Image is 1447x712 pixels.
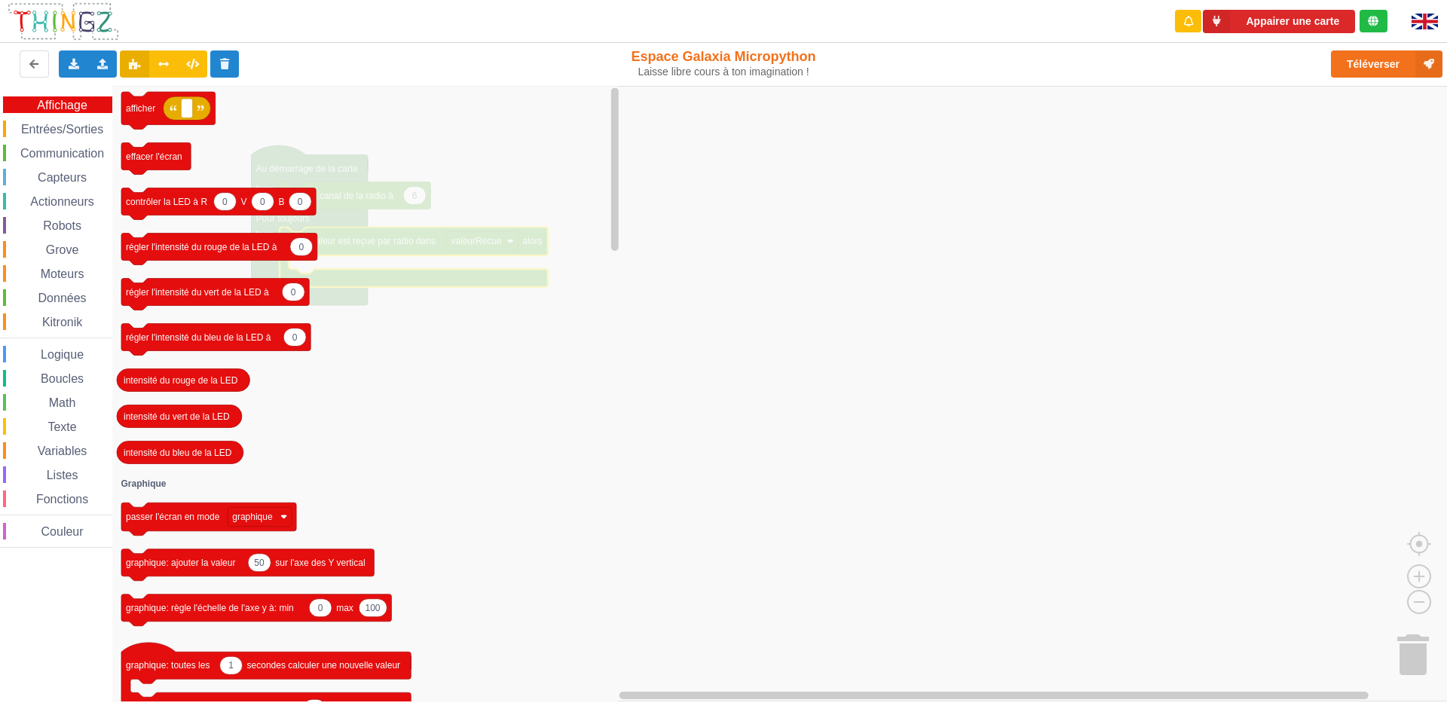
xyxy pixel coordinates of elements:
[598,66,850,78] div: Laisse libre cours à ton imagination !
[124,447,232,457] text: intensité du bleu de la LED
[279,196,285,206] text: B
[241,196,247,206] text: V
[45,420,78,433] span: Texte
[38,267,87,280] span: Moteurs
[126,332,271,342] text: régler l'intensité du bleu de la LED à
[1203,10,1355,33] button: Appairer une carte
[298,241,304,252] text: 0
[44,243,81,256] span: Grove
[275,558,365,568] text: sur l'axe des Y vertical
[124,411,230,421] text: intensité du vert de la LED
[121,478,167,489] text: Graphique
[40,316,84,328] span: Kitronik
[1412,14,1438,29] img: gb.png
[1360,10,1387,32] div: Tu es connecté au serveur de création de Thingz
[298,196,303,206] text: 0
[126,151,182,161] text: effacer l'écran
[292,332,298,342] text: 0
[38,372,86,385] span: Boucles
[126,241,277,252] text: régler l'intensité du rouge de la LED à
[34,493,90,506] span: Fonctions
[36,292,89,304] span: Données
[247,660,400,671] text: secondes calculer une nouvelle valeur
[18,147,106,160] span: Communication
[41,219,84,232] span: Robots
[228,660,234,671] text: 1
[19,123,106,136] span: Entrées/Sorties
[126,603,294,613] text: graphique: règle l'échelle de l'axe y à: min
[336,603,353,613] text: max
[126,558,235,568] text: graphique: ajouter la valeur
[318,603,323,613] text: 0
[254,558,265,568] text: 50
[126,103,155,114] text: afficher
[44,469,81,481] span: Listes
[124,374,238,385] text: intensité du rouge de la LED
[598,48,850,78] div: Espace Galaxia Micropython
[260,196,265,206] text: 0
[38,348,86,361] span: Logique
[28,195,96,208] span: Actionneurs
[126,286,269,297] text: régler l'intensité du vert de la LED à
[365,603,380,613] text: 100
[1331,50,1442,78] button: Téléverser
[232,512,273,522] text: graphique
[222,196,228,206] text: 0
[126,660,210,671] text: graphique: toutes les
[126,196,207,206] text: contrôler la LED à R
[47,396,78,409] span: Math
[291,286,296,297] text: 0
[7,2,120,41] img: thingz_logo.png
[35,99,89,112] span: Affichage
[39,525,86,538] span: Couleur
[35,445,90,457] span: Variables
[126,512,220,522] text: passer l'écran en mode
[35,171,89,184] span: Capteurs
